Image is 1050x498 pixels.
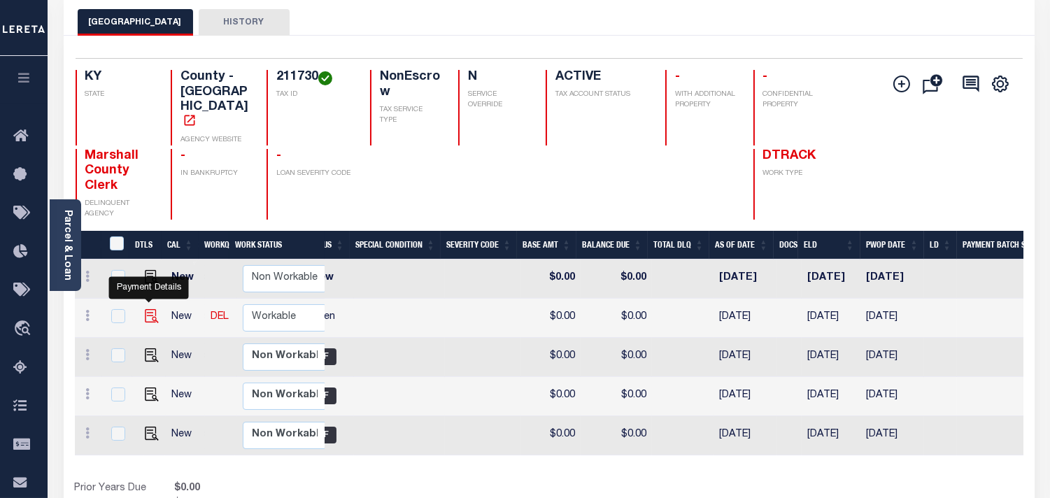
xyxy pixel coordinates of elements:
[860,377,924,416] td: [DATE]
[468,70,530,85] h4: N
[860,231,925,259] th: PWOP Date: activate to sort column ascending
[380,105,441,126] p: TAX SERVICE TYPE
[555,90,648,100] p: TAX ACCOUNT STATUS
[860,416,924,455] td: [DATE]
[860,259,924,299] td: [DATE]
[763,169,832,179] p: WORK TYPE
[521,299,581,338] td: $0.00
[576,231,648,259] th: Balance Due: activate to sort column ascending
[798,231,860,259] th: ELD: activate to sort column ascending
[276,70,353,85] h4: 211730
[468,90,530,111] p: SERVICE OVERRIDE
[85,199,155,220] p: DELINQUENT AGENCY
[276,90,353,100] p: TAX ID
[180,150,185,162] span: -
[675,71,680,83] span: -
[85,70,155,85] h4: KY
[129,231,162,259] th: DTLS
[521,259,581,299] td: $0.00
[675,90,737,111] p: WITH ADDITIONAL PROPERTY
[714,377,777,416] td: [DATE]
[714,338,777,377] td: [DATE]
[166,377,204,416] td: New
[229,231,325,259] th: Work Status
[166,299,204,338] td: New
[709,231,774,259] th: As of Date: activate to sort column ascending
[517,231,576,259] th: Base Amt: activate to sort column ascending
[521,338,581,377] td: $0.00
[581,416,652,455] td: $0.00
[860,338,924,377] td: [DATE]
[714,259,777,299] td: [DATE]
[714,299,777,338] td: [DATE]
[763,71,768,83] span: -
[75,481,172,497] td: Prior Years Due
[85,150,139,192] span: Marshall County Clerk
[211,312,229,322] a: DEL
[581,259,652,299] td: $0.00
[802,338,860,377] td: [DATE]
[276,150,281,162] span: -
[199,9,290,36] button: HISTORY
[802,416,860,455] td: [DATE]
[555,70,648,85] h4: ACTIVE
[180,70,250,130] h4: County - [GEOGRAPHIC_DATA]
[802,377,860,416] td: [DATE]
[166,338,204,377] td: New
[75,231,101,259] th: &nbsp;&nbsp;&nbsp;&nbsp;&nbsp;&nbsp;&nbsp;&nbsp;&nbsp;&nbsp;
[166,259,204,299] td: New
[276,169,353,179] p: LOAN SEVERITY CODE
[581,377,652,416] td: $0.00
[763,90,832,111] p: CONFIDENTIAL PROPERTY
[763,150,816,162] span: DTRACK
[581,338,652,377] td: $0.00
[860,299,924,338] td: [DATE]
[924,231,957,259] th: LD: activate to sort column ascending
[802,299,860,338] td: [DATE]
[350,231,441,259] th: Special Condition: activate to sort column ascending
[109,276,189,299] div: Payment Details
[101,231,130,259] th: &nbsp;
[521,377,581,416] td: $0.00
[521,416,581,455] td: $0.00
[648,231,709,259] th: Total DLQ: activate to sort column ascending
[774,231,798,259] th: Docs
[180,169,250,179] p: IN BANKRUPTCY
[180,135,250,145] p: AGENCY WEBSITE
[199,231,229,259] th: WorkQ
[85,90,155,100] p: STATE
[714,416,777,455] td: [DATE]
[162,231,199,259] th: CAL: activate to sort column ascending
[380,70,441,100] h4: NonEscrow
[62,210,72,280] a: Parcel & Loan
[441,231,517,259] th: Severity Code: activate to sort column ascending
[581,299,652,338] td: $0.00
[78,9,193,36] button: [GEOGRAPHIC_DATA]
[166,416,204,455] td: New
[802,259,860,299] td: [DATE]
[172,481,204,497] span: $0.00
[13,320,36,339] i: travel_explore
